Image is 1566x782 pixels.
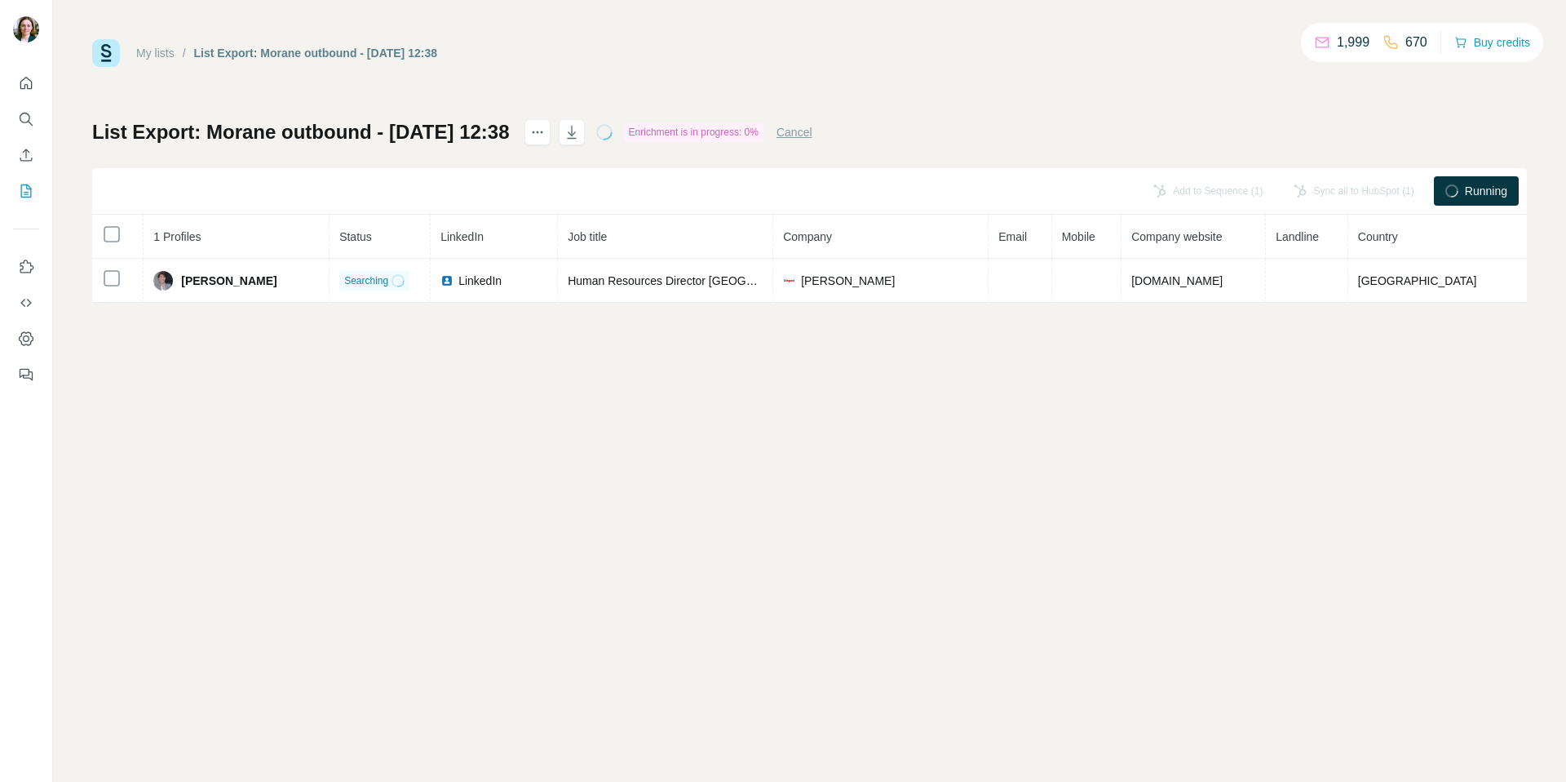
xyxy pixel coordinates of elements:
span: Mobile [1062,230,1095,243]
span: Human Resources Director [GEOGRAPHIC_DATA] [568,274,827,287]
span: Email [998,230,1027,243]
span: LinkedIn [458,273,502,289]
button: Cancel [776,124,812,140]
button: Use Surfe API [13,288,39,318]
img: company-logo [783,274,796,287]
img: Avatar [13,16,39,42]
img: Avatar [153,271,173,291]
button: Buy credits [1454,31,1530,54]
span: [PERSON_NAME] [181,273,276,289]
button: actions [524,119,551,145]
span: [PERSON_NAME] [801,273,895,289]
span: Status [339,230,372,243]
span: Company [783,230,832,243]
h1: List Export: Morane outbound - [DATE] 12:38 [92,119,510,145]
div: List Export: Morane outbound - [DATE] 12:38 [194,45,437,61]
span: 1 Profiles [153,230,201,243]
button: Search [13,104,39,134]
p: 670 [1405,33,1427,52]
button: Dashboard [13,324,39,353]
span: Searching [344,273,388,288]
span: Company website [1131,230,1222,243]
div: Enrichment is in progress: 0% [624,122,763,142]
span: LinkedIn [440,230,484,243]
span: [DOMAIN_NAME] [1131,274,1223,287]
button: Use Surfe on LinkedIn [13,252,39,282]
span: Landline [1276,230,1319,243]
img: LinkedIn logo [440,274,453,287]
button: Feedback [13,360,39,389]
button: Quick start [13,69,39,98]
img: Surfe Logo [92,39,120,67]
span: Running [1465,183,1507,199]
button: My lists [13,176,39,206]
span: [GEOGRAPHIC_DATA] [1358,274,1477,287]
a: My lists [136,47,175,60]
p: 1,999 [1337,33,1369,52]
span: Job title [568,230,607,243]
span: Country [1358,230,1398,243]
li: / [183,45,186,61]
button: Enrich CSV [13,140,39,170]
